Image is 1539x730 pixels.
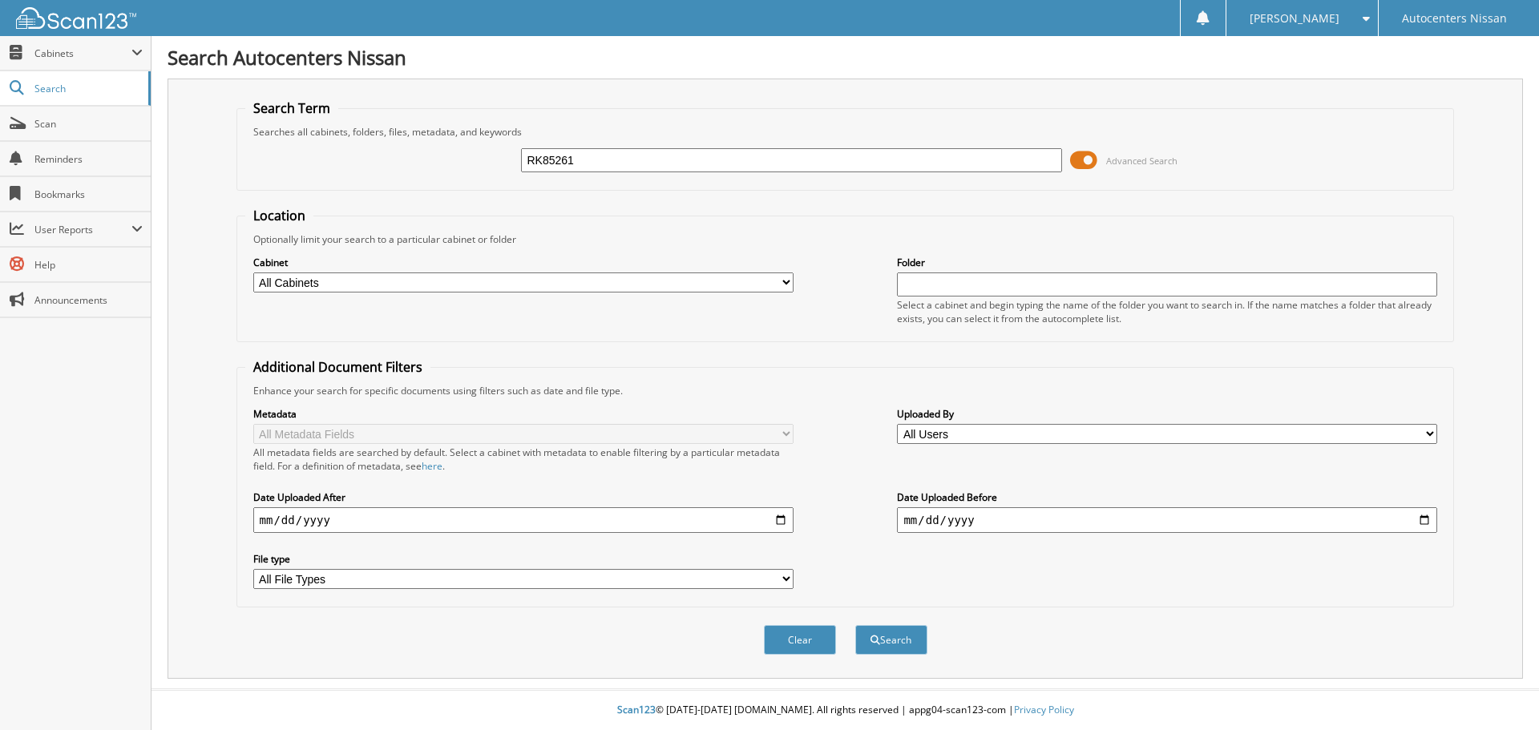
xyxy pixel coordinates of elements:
span: [PERSON_NAME] [1250,14,1339,23]
label: Uploaded By [897,407,1437,421]
button: Search [855,625,927,655]
span: Search [34,82,140,95]
div: All metadata fields are searched by default. Select a cabinet with metadata to enable filtering b... [253,446,794,473]
label: Folder [897,256,1437,269]
span: Help [34,258,143,272]
span: Announcements [34,293,143,307]
div: Searches all cabinets, folders, files, metadata, and keywords [245,125,1446,139]
input: end [897,507,1437,533]
input: start [253,507,794,533]
span: Scan [34,117,143,131]
span: Reminders [34,152,143,166]
label: Metadata [253,407,794,421]
div: Enhance your search for specific documents using filters such as date and file type. [245,384,1446,397]
button: Clear [764,625,836,655]
span: Cabinets [34,46,131,60]
span: Autocenters Nissan [1402,14,1507,23]
span: Advanced Search [1106,155,1177,167]
span: Scan123 [617,703,656,716]
div: © [DATE]-[DATE] [DOMAIN_NAME]. All rights reserved | appg04-scan123-com | [151,691,1539,730]
h1: Search Autocenters Nissan [168,44,1523,71]
span: User Reports [34,223,131,236]
a: Privacy Policy [1014,703,1074,716]
legend: Location [245,207,313,224]
a: here [422,459,442,473]
span: Bookmarks [34,188,143,201]
label: File type [253,552,794,566]
label: Date Uploaded Before [897,490,1437,504]
div: Optionally limit your search to a particular cabinet or folder [245,232,1446,246]
label: Cabinet [253,256,794,269]
legend: Search Term [245,99,338,117]
legend: Additional Document Filters [245,358,430,376]
iframe: Chat Widget [1459,653,1539,730]
img: scan123-logo-white.svg [16,7,136,29]
div: Select a cabinet and begin typing the name of the folder you want to search in. If the name match... [897,298,1437,325]
label: Date Uploaded After [253,490,794,504]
